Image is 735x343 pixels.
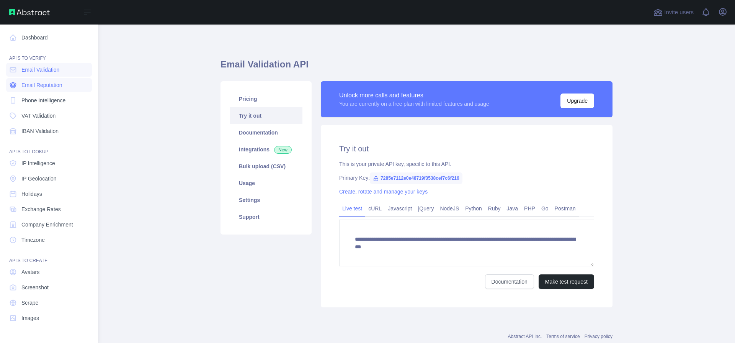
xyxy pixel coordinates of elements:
span: Avatars [21,268,39,276]
a: Images [6,311,92,325]
div: API'S TO VERIFY [6,46,92,61]
div: This is your private API key, specific to this API. [339,160,594,168]
a: Integrations New [230,141,302,158]
a: IP Intelligence [6,156,92,170]
span: Company Enrichment [21,221,73,228]
div: Unlock more calls and features [339,91,489,100]
a: IBAN Validation [6,124,92,138]
span: Email Reputation [21,81,62,89]
button: Invite users [652,6,695,18]
div: API'S TO CREATE [6,248,92,264]
a: Python [462,202,485,215]
span: Exchange Rates [21,205,61,213]
a: Email Reputation [6,78,92,92]
a: VAT Validation [6,109,92,123]
div: Primary Key: [339,174,594,182]
h1: Email Validation API [220,58,612,77]
a: Settings [230,192,302,208]
a: Company Enrichment [6,218,92,231]
a: Documentation [485,274,534,289]
a: Avatars [6,265,92,279]
button: Make test request [539,274,594,289]
span: Phone Intelligence [21,97,65,104]
a: Try it out [230,107,302,124]
span: Email Validation [21,66,59,74]
a: Timezone [6,233,92,247]
button: Upgrade [560,94,594,108]
a: Email Validation [6,63,92,77]
a: Support [230,208,302,225]
a: Documentation [230,124,302,141]
a: Scrape [6,296,92,310]
a: jQuery [415,202,437,215]
h2: Try it out [339,143,594,154]
a: Ruby [485,202,504,215]
a: Java [504,202,521,215]
span: Scrape [21,299,38,307]
a: Privacy policy [585,334,612,339]
span: IP Intelligence [21,159,55,167]
a: Pricing [230,90,302,107]
a: Bulk upload (CSV) [230,158,302,175]
span: New [274,146,292,154]
span: Screenshot [21,284,49,291]
a: Usage [230,175,302,192]
a: Exchange Rates [6,202,92,216]
a: cURL [365,202,385,215]
a: Abstract API Inc. [508,334,542,339]
a: Postman [552,202,579,215]
a: Live test [339,202,365,215]
a: IP Geolocation [6,172,92,185]
div: API'S TO LOOKUP [6,139,92,155]
a: Terms of service [546,334,580,339]
a: Javascript [385,202,415,215]
span: IP Geolocation [21,175,57,182]
a: Screenshot [6,281,92,294]
a: Dashboard [6,31,92,44]
span: 7285e7112e0e48719f3538cef7c6f216 [370,172,462,184]
span: Invite users [664,8,694,17]
a: NodeJS [437,202,462,215]
a: Go [538,202,552,215]
span: Holidays [21,190,42,198]
a: Create, rotate and manage your keys [339,189,428,195]
span: IBAN Validation [21,127,59,135]
span: VAT Validation [21,112,56,120]
span: Images [21,314,39,322]
img: Abstract API [9,9,50,15]
span: Timezone [21,236,45,244]
a: Holidays [6,187,92,201]
a: Phone Intelligence [6,94,92,107]
a: PHP [521,202,538,215]
div: You are currently on a free plan with limited features and usage [339,100,489,108]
